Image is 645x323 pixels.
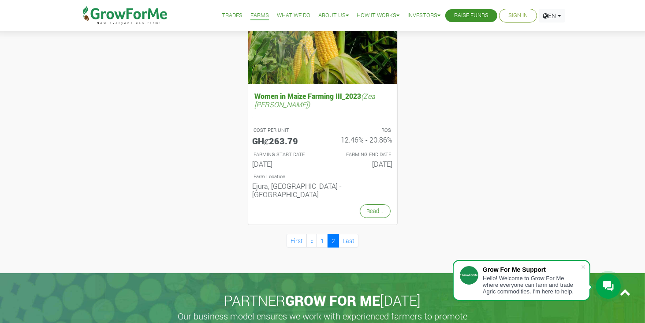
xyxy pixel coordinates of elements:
h6: [DATE] [253,160,316,168]
h5: GHȼ263.79 [253,135,316,146]
a: How it Works [357,11,399,20]
nav: Page Navigation [85,234,561,248]
h6: Ejura, [GEOGRAPHIC_DATA] - [GEOGRAPHIC_DATA] [253,182,393,199]
i: (Zea [PERSON_NAME]) [255,91,376,109]
div: Grow For Me Support [483,266,581,273]
a: 2 [328,234,339,248]
a: What We Do [277,11,310,20]
a: Trades [222,11,242,20]
p: ROS [331,127,391,134]
h2: PARTNER [DATE] [82,292,564,309]
a: Sign In [508,11,528,20]
span: GROW FOR ME [286,291,380,310]
a: Last [339,234,358,248]
a: Read... [360,204,391,218]
span: « [310,237,313,245]
a: 1 [317,234,328,248]
p: Location of Farm [254,173,391,180]
p: FARMING END DATE [331,151,391,158]
a: Raise Funds [454,11,488,20]
a: Farms [250,11,269,20]
p: COST PER UNIT [254,127,315,134]
p: FARMING START DATE [254,151,315,158]
a: EN [539,9,565,23]
a: First [287,234,307,248]
a: Investors [407,11,440,20]
a: About Us [318,11,349,20]
div: Hello! Welcome to Grow For Me where everyone can farm and trade Agric commodities. I'm here to help. [483,275,581,295]
h6: 12.46% - 20.86% [329,135,393,144]
h6: [DATE] [329,160,393,168]
h5: Women in Maize Farming III_2023 [253,90,393,111]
